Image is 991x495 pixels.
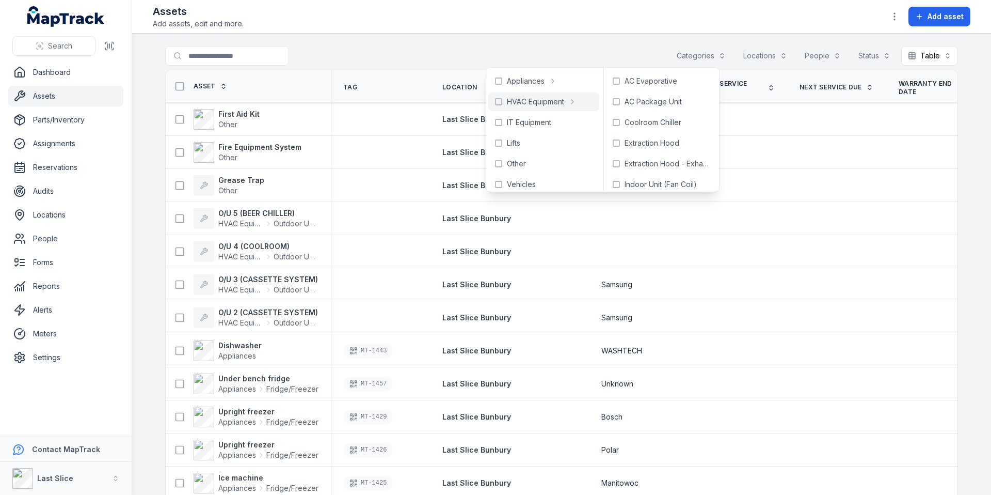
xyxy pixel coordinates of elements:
[8,110,123,130] a: Parts/Inventory
[442,247,511,256] span: Last Slice Bunbury
[442,148,511,157] span: Last Slice Bunbury
[442,478,511,487] span: Last Slice Bunbury
[442,147,511,158] a: Last Slice Bunbury
[37,474,73,483] strong: Last Slice
[852,46,897,66] button: Status
[601,412,622,422] span: Bosch
[274,252,318,262] span: Outdoor Unit (Condenser)
[442,83,477,91] span: Location
[442,213,511,224] a: Last Slice Bunbury
[218,407,318,417] strong: Upright freezer
[8,133,123,154] a: Assignments
[194,440,318,460] a: Upright freezerAppliancesFridge/Freezer
[194,82,216,90] span: Asset
[442,180,511,191] a: Last Slice Bunbury
[194,407,318,427] a: Upright freezerAppliancesFridge/Freezer
[442,181,511,190] span: Last Slice Bunbury
[266,384,318,394] span: Fridge/Freezer
[194,142,301,163] a: Fire Equipment SystemOther
[899,80,962,96] span: Warranty End Date
[218,440,318,450] strong: Upright freezer
[507,159,526,169] span: Other
[507,76,545,86] span: Appliances
[194,473,318,493] a: Ice machineAppliancesFridge/Freezer
[8,276,123,297] a: Reports
[274,285,318,295] span: Outdoor Unit (Condenser)
[194,175,264,196] a: Grease TrapOther
[625,76,677,86] span: AC Evaporative
[218,175,264,185] strong: Grease Trap
[218,341,262,351] strong: Dishwasher
[601,379,633,389] span: Unknown
[218,153,237,162] span: Other
[8,323,123,344] a: Meters
[343,344,393,358] div: MT-1443
[8,228,123,249] a: People
[218,417,256,427] span: Appliances
[507,138,520,148] span: Lifts
[27,6,105,27] a: MapTrack
[507,179,536,190] span: Vehicles
[8,86,123,106] a: Assets
[218,318,263,328] span: HVAC Equipment
[507,97,564,107] span: HVAC Equipment
[153,19,244,29] span: Add assets, edit and more.
[194,241,318,262] a: O/U 4 (COOLROOM)HVAC EquipmentOutdoor Unit (Condenser)
[442,214,511,223] span: Last Slice Bunbury
[343,377,393,391] div: MT-1457
[442,346,511,355] span: Last Slice Bunbury
[625,159,711,169] span: Extraction Hood - Exhaust Fan
[442,412,511,421] span: Last Slice Bunbury
[274,219,318,229] span: Outdoor Unit (Condenser)
[798,46,848,66] button: People
[12,36,95,56] button: Search
[153,4,244,19] h2: Assets
[442,114,511,125] a: Last Slice Bunbury
[218,120,237,129] span: Other
[194,208,318,229] a: O/U 5 (BEER CHILLER)HVAC EquipmentOutdoor Unit (Condenser)
[625,97,682,107] span: AC Package Unit
[442,313,511,323] a: Last Slice Bunbury
[601,280,632,290] span: Samsung
[928,11,964,22] span: Add asset
[218,241,318,252] strong: O/U 4 (COOLROOM)
[8,181,123,202] a: Audits
[800,83,862,91] span: Next Service Due
[625,179,697,190] span: Indoor Unit (Fan Coil)
[442,346,511,356] a: Last Slice Bunbury
[266,450,318,460] span: Fridge/Freezer
[48,41,72,51] span: Search
[343,410,393,424] div: MT-1429
[218,351,256,360] span: Appliances
[194,82,227,90] a: Asset
[194,307,318,328] a: O/U 2 (CASSETTE SYSTEM)HVAC EquipmentOutdoor Unit (Condenser)
[274,318,318,328] span: Outdoor Unit (Condenser)
[625,117,681,128] span: Coolroom Chiller
[442,246,511,257] a: Last Slice Bunbury
[218,483,256,493] span: Appliances
[343,443,393,457] div: MT-1426
[218,307,318,318] strong: O/U 2 (CASSETTE SYSTEM)
[8,157,123,178] a: Reservations
[266,417,318,427] span: Fridge/Freezer
[625,138,679,148] span: Extraction Hood
[700,80,763,96] span: Last service date
[32,445,100,454] strong: Contact MapTrack
[8,252,123,273] a: Forms
[194,274,318,295] a: O/U 3 (CASSETTE SYSTEM)HVAC EquipmentOutdoor Unit (Condenser)
[601,313,632,323] span: Samsung
[908,7,970,26] button: Add asset
[800,83,873,91] a: Next Service Due
[442,445,511,455] a: Last Slice Bunbury
[442,478,511,488] a: Last Slice Bunbury
[218,374,318,384] strong: Under bench fridge
[899,80,973,96] a: Warranty End Date
[218,109,260,119] strong: First Aid Kit
[218,186,237,195] span: Other
[601,445,619,455] span: Polar
[218,285,263,295] span: HVAC Equipment
[442,412,511,422] a: Last Slice Bunbury
[442,280,511,290] a: Last Slice Bunbury
[218,473,318,483] strong: Ice machine
[8,205,123,225] a: Locations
